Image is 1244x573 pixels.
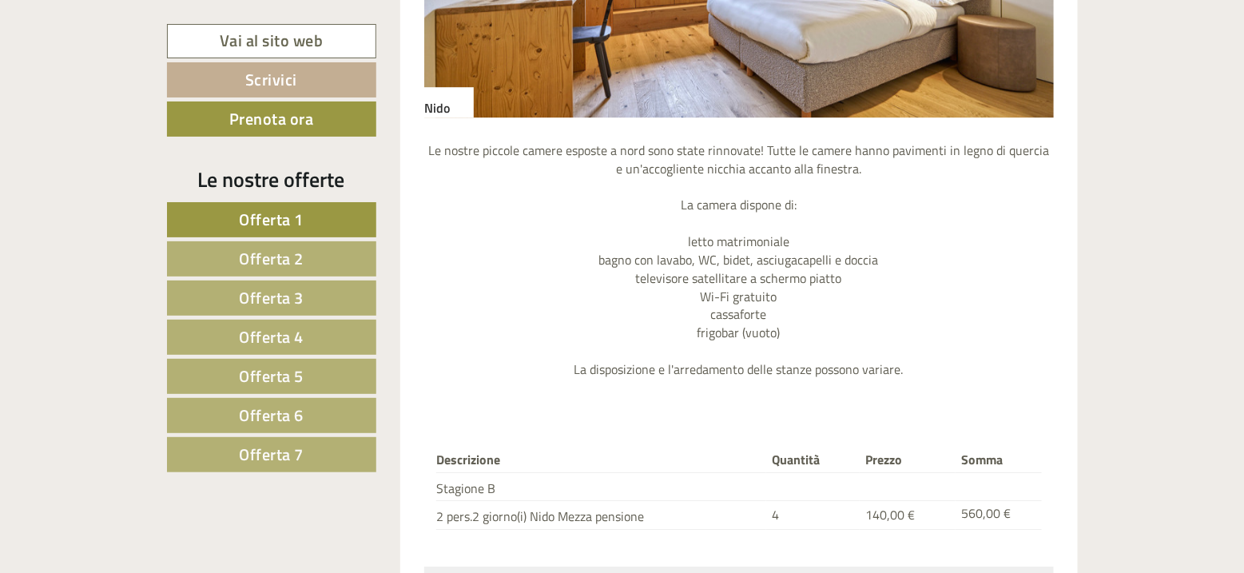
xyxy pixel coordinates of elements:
span: Offerta 4 [239,324,304,349]
a: Scrivici [167,62,376,97]
td: 4 [766,501,860,530]
span: Offerta 2 [239,246,304,271]
td: 2 pers.2 giorno(i) Nido Mezza pensione [436,501,766,530]
th: Descrizione [436,448,766,472]
th: Quantità [766,448,860,472]
th: Somma [956,448,1042,472]
span: Offerta 6 [239,403,304,428]
a: Prenota ora [167,101,376,137]
div: Le nostre offerte [167,165,376,194]
span: 140,00 € [866,505,916,524]
p: Le nostre piccole camere esposte a nord sono state rinnovate! Tutte le camere hanno pavimenti in ... [424,141,1054,379]
td: Stagione B [436,472,766,501]
span: Offerta 1 [239,207,304,232]
span: Offerta 5 [239,364,304,388]
a: Vai al sito web [167,24,376,58]
td: 560,00 € [956,501,1042,530]
th: Prezzo [860,448,956,472]
span: Offerta 3 [239,285,304,310]
span: Offerta 7 [239,442,304,467]
div: Nido [424,87,474,117]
